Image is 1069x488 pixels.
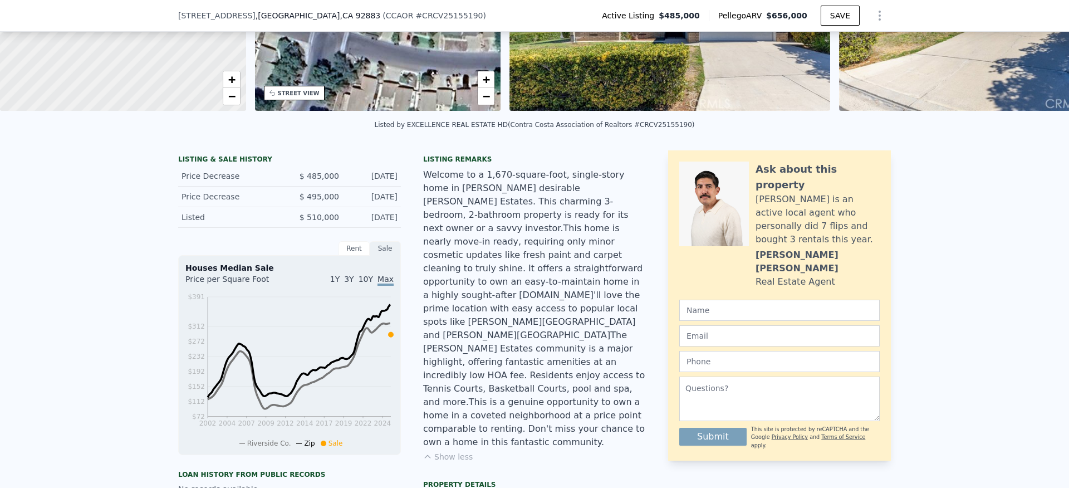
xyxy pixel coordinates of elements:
button: SAVE [821,6,860,26]
input: Email [679,325,880,347]
div: Listed by EXCELLENCE REAL ESTATE HD (Contra Costa Association of Realtors #CRCV25155190) [374,121,694,129]
tspan: $272 [188,338,205,345]
tspan: 2024 [374,419,391,427]
tspan: 2022 [355,419,372,427]
div: Houses Median Sale [185,262,394,274]
button: Show less [423,451,473,462]
span: Zip [304,440,315,447]
span: $ 495,000 [300,192,339,201]
tspan: $152 [188,383,205,391]
span: $485,000 [659,10,700,21]
span: Max [377,275,394,286]
span: 3Y [344,275,354,284]
tspan: $312 [188,323,205,330]
a: Terms of Service [821,434,865,440]
span: + [483,72,490,86]
tspan: $391 [188,293,205,301]
tspan: 2007 [238,419,255,427]
button: Show Options [869,4,891,27]
div: Ask about this property [756,162,880,193]
a: Zoom out [478,88,494,105]
button: Submit [679,428,747,446]
tspan: 2004 [219,419,236,427]
div: ( ) [383,10,486,21]
span: CCAOR [386,11,414,20]
span: 10Y [359,275,373,284]
span: $ 510,000 [300,213,339,222]
tspan: 2012 [277,419,294,427]
div: Loan history from public records [178,470,401,479]
tspan: 2019 [335,419,352,427]
tspan: 2014 [296,419,313,427]
span: $ 485,000 [300,172,339,180]
div: [PERSON_NAME] is an active local agent who personally did 7 flips and bought 3 rentals this year. [756,193,880,246]
span: Sale [328,440,343,447]
span: Active Listing [602,10,659,21]
span: Pellego ARV [718,10,767,21]
tspan: $232 [188,353,205,360]
tspan: 2017 [316,419,333,427]
div: LISTING & SALE HISTORY [178,155,401,166]
tspan: $72 [192,413,205,421]
div: Price per Square Foot [185,274,290,291]
span: # CRCV25155190 [415,11,483,20]
div: Listing remarks [423,155,646,164]
div: STREET VIEW [278,89,320,97]
span: $656,000 [766,11,807,20]
a: Zoom in [478,71,494,88]
tspan: $192 [188,368,205,375]
div: Price Decrease [182,191,281,202]
span: + [228,72,235,86]
a: Privacy Policy [772,434,808,440]
input: Name [679,300,880,321]
div: Sale [370,241,401,256]
tspan: 2009 [257,419,274,427]
tspan: $112 [188,398,205,406]
a: Zoom in [223,71,240,88]
span: Riverside Co. [247,440,291,447]
div: Real Estate Agent [756,275,835,289]
span: − [228,89,235,103]
div: Listed [182,212,281,223]
span: , CA 92883 [340,11,380,20]
tspan: 2002 [199,419,217,427]
div: [PERSON_NAME] [PERSON_NAME] [756,248,880,275]
div: [DATE] [348,170,398,182]
div: [DATE] [348,212,398,223]
input: Phone [679,351,880,372]
span: 1Y [330,275,340,284]
a: Zoom out [223,88,240,105]
div: Rent [339,241,370,256]
div: [DATE] [348,191,398,202]
div: Price Decrease [182,170,281,182]
span: [STREET_ADDRESS] [178,10,256,21]
div: This site is protected by reCAPTCHA and the Google and apply. [751,426,880,450]
span: , [GEOGRAPHIC_DATA] [256,10,380,21]
div: Welcome to a 1,670-square-foot, single-story home in [PERSON_NAME] desirable [PERSON_NAME] Estate... [423,168,646,449]
span: − [483,89,490,103]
